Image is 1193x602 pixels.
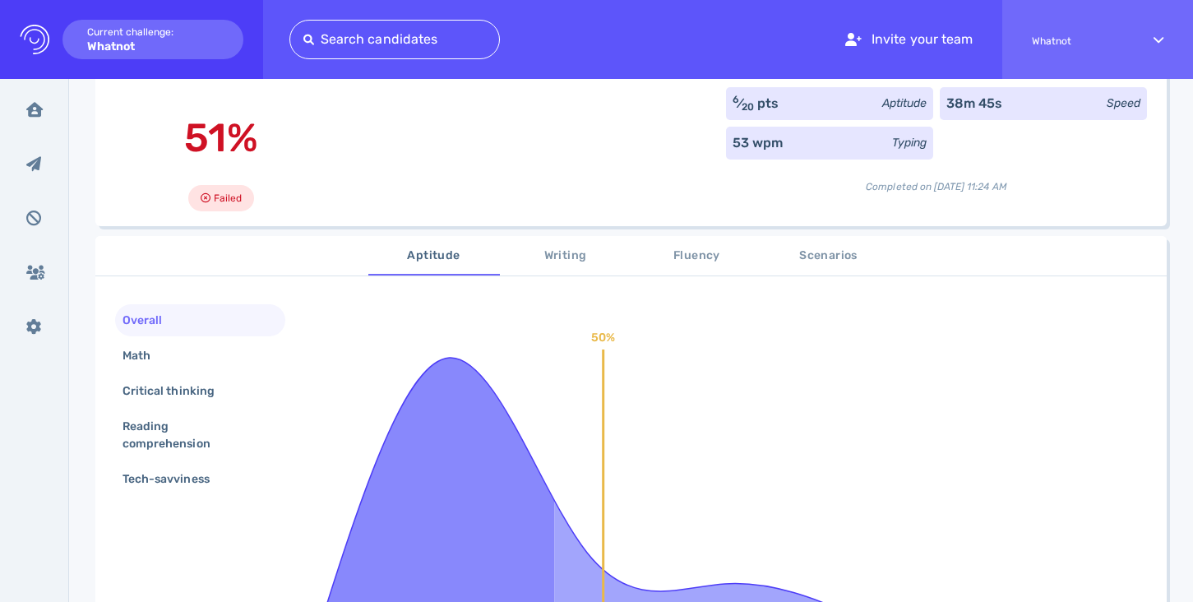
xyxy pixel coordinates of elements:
[742,101,754,113] sub: 20
[119,344,170,368] div: Math
[119,414,268,456] div: Reading comprehension
[773,246,885,266] span: Scenarios
[946,94,1002,113] div: 38m 45s
[119,308,182,332] div: Overall
[1032,35,1124,47] span: Whatnot
[733,133,783,153] div: 53 wpm
[119,379,234,403] div: Critical thinking
[184,114,257,161] span: 51%
[119,467,229,491] div: Tech-savviness
[591,331,615,345] text: 50%
[733,94,779,113] div: ⁄ pts
[733,94,739,105] sup: 6
[726,166,1147,194] div: Completed on [DATE] 11:24 AM
[641,246,753,266] span: Fluency
[882,95,927,112] div: Aptitude
[892,134,927,151] div: Typing
[510,246,622,266] span: Writing
[214,188,242,208] span: Failed
[378,246,490,266] span: Aptitude
[1107,95,1140,112] div: Speed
